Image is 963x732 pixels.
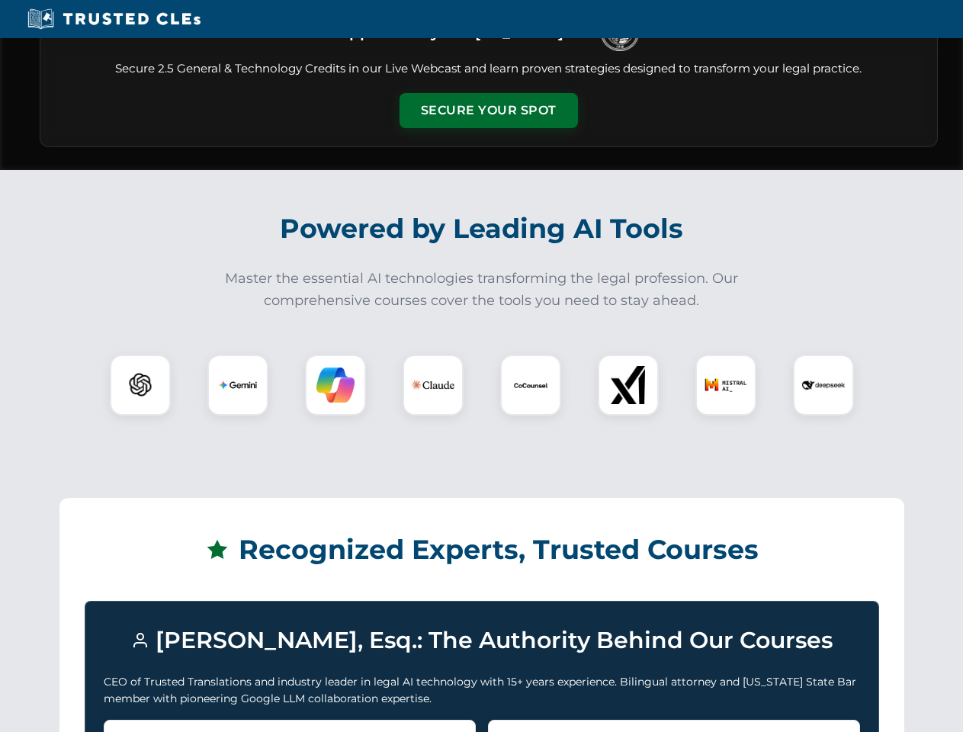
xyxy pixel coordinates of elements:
[705,364,747,406] img: Mistral AI Logo
[695,355,756,416] div: Mistral AI
[316,366,355,404] img: Copilot Logo
[219,366,257,404] img: Gemini Logo
[500,355,561,416] div: CoCounsel
[400,93,578,128] button: Secure Your Spot
[412,364,454,406] img: Claude Logo
[104,673,860,708] p: CEO of Trusted Translations and industry leader in legal AI technology with 15+ years experience....
[802,364,845,406] img: DeepSeek Logo
[110,355,171,416] div: ChatGPT
[85,523,879,576] h2: Recognized Experts, Trusted Courses
[512,366,550,404] img: CoCounsel Logo
[305,355,366,416] div: Copilot
[59,202,904,255] h2: Powered by Leading AI Tools
[609,366,647,404] img: xAI Logo
[118,363,162,407] img: ChatGPT Logo
[403,355,464,416] div: Claude
[598,355,659,416] div: xAI
[207,355,268,416] div: Gemini
[215,268,749,312] p: Master the essential AI technologies transforming the legal profession. Our comprehensive courses...
[104,620,860,661] h3: [PERSON_NAME], Esq.: The Authority Behind Our Courses
[793,355,854,416] div: DeepSeek
[59,60,919,78] p: Secure 2.5 General & Technology Credits in our Live Webcast and learn proven strategies designed ...
[23,8,205,30] img: Trusted CLEs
